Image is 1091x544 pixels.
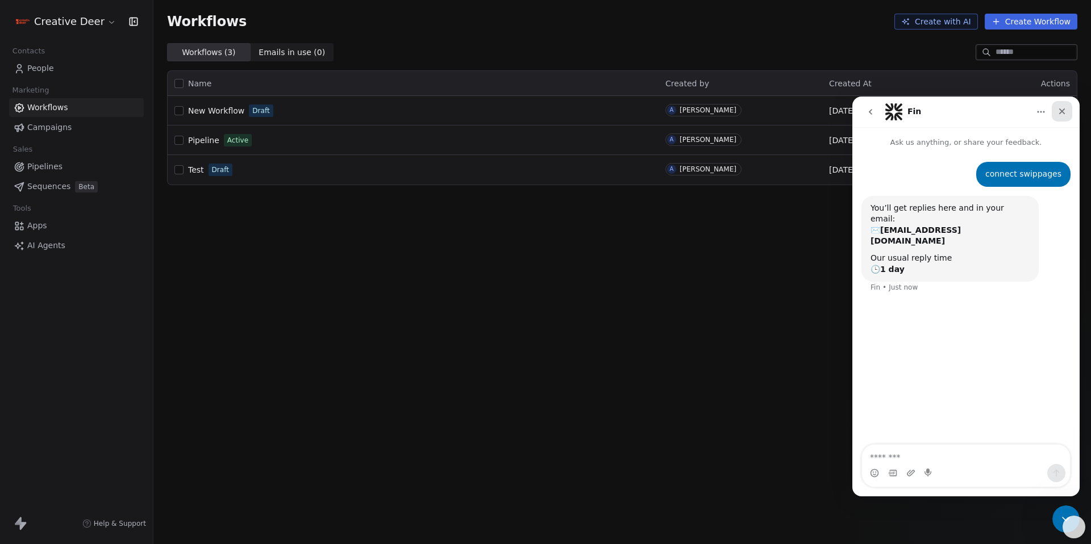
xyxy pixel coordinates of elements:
[7,43,50,60] span: Contacts
[94,519,146,528] span: Help & Support
[1052,505,1080,533] iframe: Intercom live chat
[9,157,144,176] a: Pipelines
[9,118,144,137] a: Campaigns
[27,161,63,173] span: Pipelines
[27,122,72,133] span: Campaigns
[9,216,144,235] a: Apps
[27,240,65,252] span: AI Agents
[852,97,1080,496] iframe: Intercom live chat
[829,79,872,88] span: Created At
[27,102,68,114] span: Workflows
[75,181,98,193] span: Beta
[212,165,229,175] span: Draft
[34,14,105,29] span: Creative Deer
[167,14,247,30] span: Workflows
[227,135,248,145] span: Active
[670,165,674,174] div: A
[8,141,38,158] span: Sales
[894,14,978,30] button: Create with AI
[14,12,119,31] button: Creative Deer
[9,236,144,255] a: AI Agents
[188,135,219,146] a: Pipeline
[259,47,325,58] span: Emails in use ( 0 )
[680,106,736,114] div: [PERSON_NAME]
[27,220,47,232] span: Apps
[680,136,736,144] div: [PERSON_NAME]
[188,78,211,90] span: Name
[27,181,70,193] span: Sequences
[9,59,144,78] a: People
[670,106,674,115] div: A
[188,164,204,175] a: Test
[665,79,709,88] span: Created by
[680,165,736,173] div: [PERSON_NAME]
[27,62,54,74] span: People
[829,135,856,146] span: [DATE]
[188,136,219,145] span: Pipeline
[188,165,204,174] span: Test
[9,98,144,117] a: Workflows
[82,519,146,528] a: Help & Support
[16,15,30,28] img: Logo%20CD1.pdf%20(1).png
[829,105,856,116] span: [DATE]
[188,105,244,116] a: New Workflow
[188,106,244,115] span: New Workflow
[829,164,856,175] span: [DATE]
[7,82,54,99] span: Marketing
[9,177,144,196] a: SequencesBeta
[985,14,1077,30] button: Create Workflow
[670,135,674,144] div: A
[1041,79,1070,88] span: Actions
[8,200,36,217] span: Tools
[252,106,269,116] span: Draft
